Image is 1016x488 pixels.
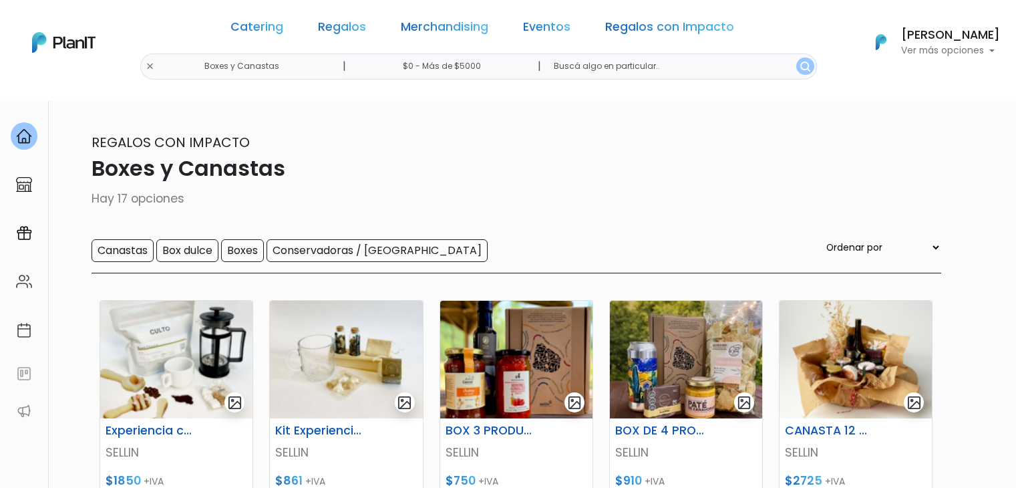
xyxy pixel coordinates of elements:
p: Hay 17 opciones [75,190,941,207]
a: Merchandising [401,21,488,37]
img: marketplace-4ceaa7011d94191e9ded77b95e3339b90024bf715f7c57f8cf31f2d8c509eaba.svg [16,176,32,193]
input: Conservadoras / [GEOGRAPHIC_DATA] [267,239,488,262]
img: thumb_68827b7c88a81_7.png [780,301,932,418]
span: +IVA [144,475,164,488]
input: Canastas [92,239,154,262]
span: +IVA [305,475,325,488]
p: | [343,58,346,74]
p: Ver más opciones [901,46,1000,55]
p: SELLIN [446,444,587,461]
img: thumb_8A3A565E-FF75-4788-8FDD-8C934B6B0ABD.jpeg [610,301,762,418]
img: home-e721727adea9d79c4d83392d1f703f7f8bce08238fde08b1acbfd93340b81755.svg [16,128,32,144]
img: thumb_689360ad4ad9f_captura-de-pantalla-2025-08-06-110321.png [270,301,422,418]
span: +IVA [825,475,845,488]
a: Regalos [318,21,366,37]
img: thumb_Captura_de_pantalla_2025-08-06_151443.png [100,301,252,418]
h6: BOX DE 4 PRODUCTOS [607,424,713,438]
img: thumb_68827517855cd_1.png [440,301,592,418]
img: gallery-light [737,395,752,410]
p: SELLIN [785,444,926,461]
h6: Kit Experiencia Completa [267,424,373,438]
img: people-662611757002400ad9ed0e3c099ab2801c6687ba6c219adb57efc949bc21e19d.svg [16,273,32,289]
input: Boxes [221,239,264,262]
input: Box dulce [156,239,218,262]
p: | [538,58,541,74]
p: Boxes y Canastas [75,152,941,185]
h6: CANASTA 12 PRODUCTOS [777,424,882,438]
img: gallery-light [906,395,922,410]
h6: BOX 3 PRODUCTOS [438,424,543,438]
img: gallery-light [397,395,412,410]
img: gallery-light [567,395,582,410]
img: partners-52edf745621dab592f3b2c58e3bca9d71375a7ef29c3b500c9f145b62cc070d4.svg [16,403,32,419]
a: Eventos [523,21,570,37]
p: SELLIN [615,444,757,461]
p: Regalos con Impacto [75,132,941,152]
a: Regalos con Impacto [605,21,734,37]
img: close-6986928ebcb1d6c9903e3b54e860dbc4d054630f23adef3a32610726dff6a82b.svg [146,62,154,71]
h6: Experiencia café Prensa Francesa [98,424,203,438]
h6: [PERSON_NAME] [901,29,1000,41]
p: SELLIN [106,444,247,461]
span: +IVA [645,475,665,488]
img: gallery-light [227,395,242,410]
img: campaigns-02234683943229c281be62815700db0a1741e53638e28bf9629b52c665b00959.svg [16,225,32,241]
button: PlanIt Logo [PERSON_NAME] Ver más opciones [858,25,1000,59]
img: feedback-78b5a0c8f98aac82b08bfc38622c3050aee476f2c9584af64705fc4e61158814.svg [16,366,32,382]
span: +IVA [478,475,498,488]
img: search_button-432b6d5273f82d61273b3651a40e1bd1b912527efae98b1b7a1b2c0702e16a8d.svg [800,62,810,72]
input: Buscá algo en particular.. [543,53,816,80]
p: SELLIN [275,444,417,461]
a: Catering [230,21,283,37]
img: PlanIt Logo [32,32,96,53]
img: PlanIt Logo [866,27,896,57]
img: calendar-87d922413cdce8b2cf7b7f5f62616a5cf9e4887200fb71536465627b3292af00.svg [16,322,32,338]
